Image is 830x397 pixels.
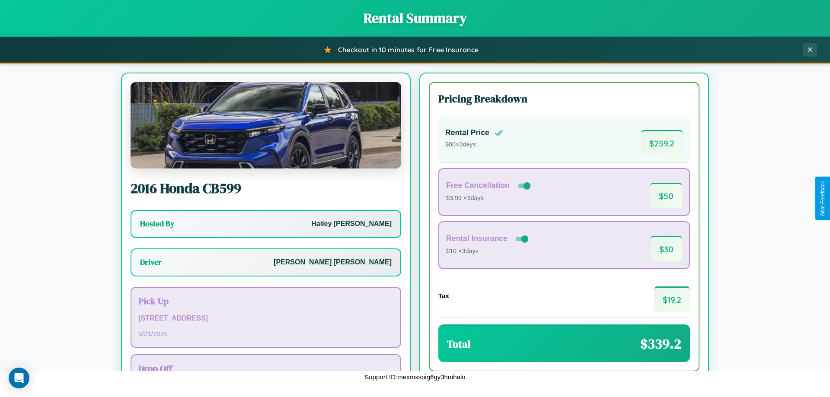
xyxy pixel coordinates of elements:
span: $ 339.2 [640,334,681,353]
p: [STREET_ADDRESS] [138,312,393,325]
h2: 2016 Honda CB599 [131,179,401,198]
h3: Pick Up [138,295,393,307]
h4: Tax [438,292,449,299]
p: Support ID: mexmxsoig6gy3hmhalo [364,371,465,383]
h1: Rental Summary [9,9,821,28]
p: [PERSON_NAME] [PERSON_NAME] [274,256,392,269]
span: $ 50 [650,183,682,208]
p: $ 80 × 3 days [445,139,503,150]
div: Give Feedback [820,181,826,216]
p: 9 / 21 / 2025 [138,328,393,340]
h4: Rental Insurance [446,234,508,243]
h3: Driver [140,257,162,267]
span: $ 259.2 [641,130,683,156]
h3: Drop Off [138,362,393,375]
span: $ 30 [651,236,682,261]
h3: Total [447,337,470,351]
p: $10 × 3 days [446,246,530,257]
span: $ 19.2 [654,286,690,312]
h4: Rental Price [445,128,489,137]
p: $3.99 × 3 days [446,193,532,204]
h3: Pricing Breakdown [438,92,690,106]
p: Hailey [PERSON_NAME] [311,218,392,230]
span: Checkout in 10 minutes for Free Insurance [338,45,479,54]
h4: Free Cancellation [446,181,510,190]
img: Honda CB599 [131,82,401,168]
h3: Hosted By [140,219,174,229]
div: Open Intercom Messenger [9,368,29,388]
